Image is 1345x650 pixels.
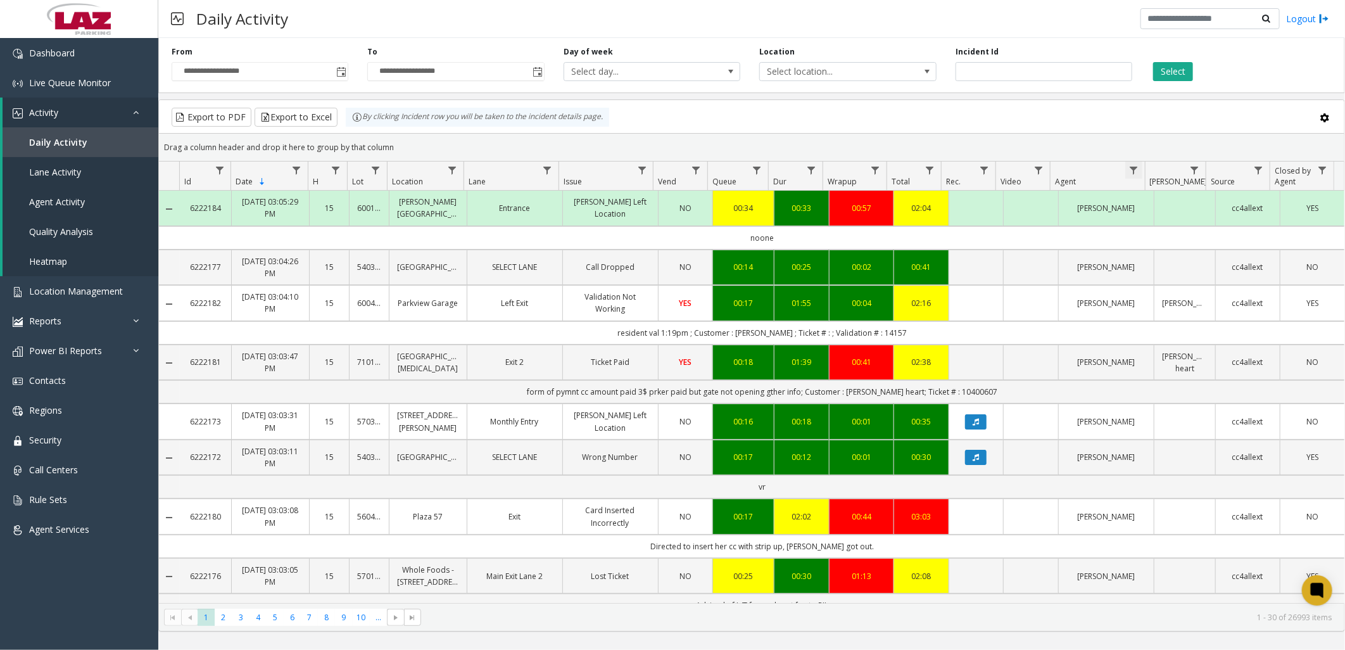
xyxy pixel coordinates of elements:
[782,451,821,463] a: 00:12
[3,157,158,187] a: Lane Activity
[187,261,224,273] a: 6222177
[902,297,941,309] div: 02:16
[1223,416,1272,428] a: cc4allext
[1223,511,1272,523] a: cc4allext
[679,357,691,367] span: YES
[29,196,85,208] span: Agent Activity
[571,409,650,433] a: [PERSON_NAME] Left Location
[3,127,158,157] a: Daily Activity
[679,452,691,462] span: NO
[1306,357,1318,367] span: NO
[397,350,458,374] a: [GEOGRAPHIC_DATA][MEDICAL_DATA]
[257,177,267,187] span: Sortable
[666,261,705,273] a: NO
[159,453,180,463] a: Collapse Details
[837,451,886,463] a: 00:01
[187,451,224,463] a: 6222172
[13,406,23,416] img: 'icon'
[782,416,821,428] div: 00:18
[357,356,381,368] a: 710153
[679,511,691,522] span: NO
[187,356,224,368] a: 6222181
[357,451,381,463] a: 540359
[159,513,180,523] a: Collapse Details
[1306,298,1318,309] span: YES
[255,108,338,127] button: Export to Excel
[837,202,886,214] a: 00:57
[187,570,224,582] a: 6222176
[921,162,938,179] a: Total Filter Menu
[721,511,766,523] div: 00:17
[837,416,886,428] a: 00:01
[902,416,941,428] a: 00:35
[475,356,555,368] a: Exit 2
[29,136,87,148] span: Daily Activity
[1223,356,1272,368] a: cc4allext
[659,176,677,187] span: Vend
[397,297,458,309] a: Parkview Garage
[357,416,381,428] a: 570308
[1288,570,1337,582] a: YES
[397,409,458,433] a: [STREET_ADDRESS][PERSON_NAME]
[392,176,423,187] span: Location
[180,226,1344,250] td: noone
[1066,416,1146,428] a: [PERSON_NAME]
[892,176,911,187] span: Total
[187,511,224,523] a: 6222180
[239,350,301,374] a: [DATE] 03:03:47 PM
[837,511,886,523] a: 00:44
[159,204,180,214] a: Collapse Details
[666,451,705,463] a: NO
[1288,202,1337,214] a: YES
[782,202,821,214] div: 00:33
[782,570,821,582] a: 00:30
[29,315,61,327] span: Reports
[215,609,232,626] span: Page 2
[475,416,555,428] a: Monthly Entry
[837,297,886,309] div: 00:04
[721,356,766,368] a: 00:18
[397,451,458,463] a: [GEOGRAPHIC_DATA]
[902,570,941,582] a: 02:08
[187,416,224,428] a: 6222173
[13,436,23,446] img: 'icon'
[29,464,78,476] span: Call Centers
[29,166,81,178] span: Lane Activity
[387,609,404,627] span: Go to the next page
[318,609,335,626] span: Page 8
[1306,416,1318,427] span: NO
[837,261,886,273] div: 00:02
[313,176,319,187] span: H
[469,176,486,187] span: Lane
[1150,176,1208,187] span: [PERSON_NAME]
[317,511,341,523] a: 15
[902,451,941,463] div: 00:30
[782,297,821,309] div: 01:55
[1306,203,1318,213] span: YES
[232,609,249,626] span: Page 3
[666,416,705,428] a: NO
[239,504,301,528] a: [DATE] 03:03:08 PM
[1306,452,1318,462] span: YES
[564,46,613,58] label: Day of week
[475,297,555,309] a: Left Exit
[1030,162,1047,179] a: Video Filter Menu
[13,317,23,327] img: 'icon'
[397,511,458,523] a: Plaza 57
[1286,12,1329,25] a: Logout
[666,511,705,523] a: NO
[1211,176,1235,187] span: Source
[1186,162,1203,179] a: Parker Filter Menu
[29,434,61,446] span: Security
[397,261,458,273] a: [GEOGRAPHIC_DATA]
[239,255,301,279] a: [DATE] 03:04:26 PM
[367,46,377,58] label: To
[902,261,941,273] a: 00:41
[429,612,1332,623] kendo-pager-info: 1 - 30 of 26993 items
[1066,297,1146,309] a: [PERSON_NAME]
[571,570,650,582] a: Lost Ticket
[301,609,318,626] span: Page 7
[1288,297,1337,309] a: YES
